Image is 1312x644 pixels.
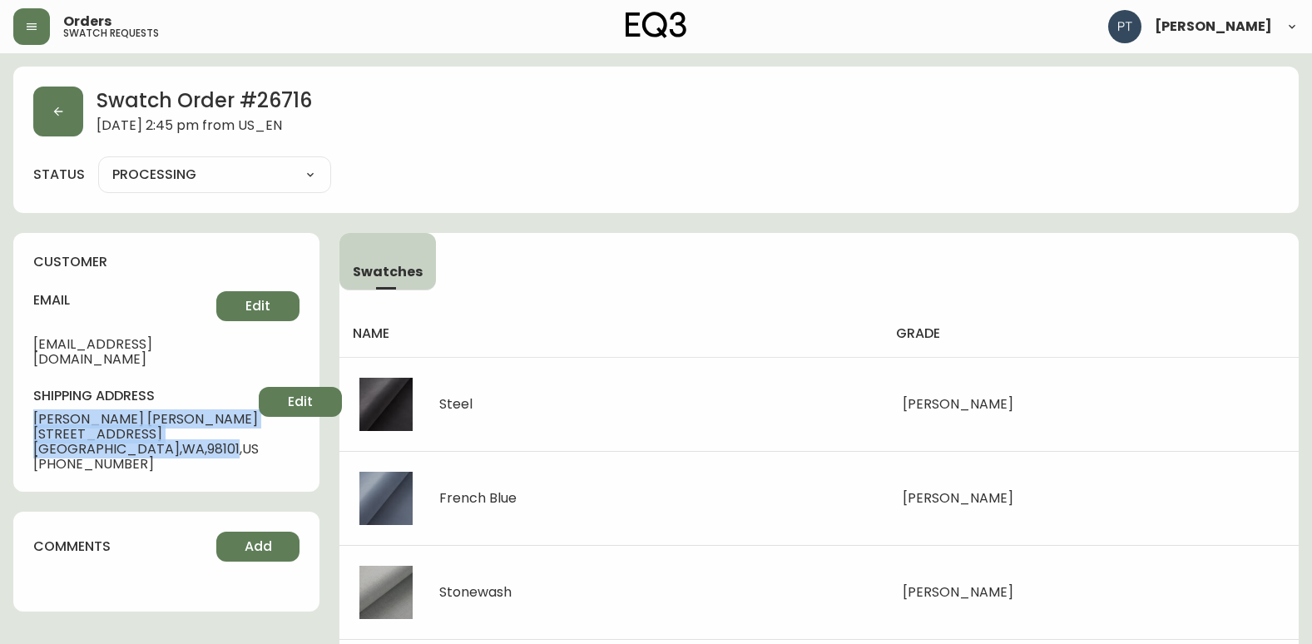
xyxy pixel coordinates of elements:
[903,488,1013,508] span: [PERSON_NAME]
[439,585,512,600] div: Stonewash
[903,394,1013,414] span: [PERSON_NAME]
[245,297,270,315] span: Edit
[97,118,312,136] span: [DATE] 2:45 pm from US_EN
[245,537,272,556] span: Add
[626,12,687,38] img: logo
[63,28,159,38] h5: swatch requests
[216,291,300,321] button: Edit
[63,15,111,28] span: Orders
[33,166,85,184] label: status
[33,537,111,556] h4: comments
[33,427,259,442] span: [STREET_ADDRESS]
[33,442,259,457] span: [GEOGRAPHIC_DATA] , WA , 98101 , US
[216,532,300,562] button: Add
[288,393,313,411] span: Edit
[359,378,413,431] img: 0b019a5c-3f24-45a7-8337-144f97f7d527.jpg-thumb.jpg
[359,472,413,525] img: 7fb206d0-2db9-4087-bd9f-0c7a2ce039c7.jpg-thumb.jpg
[97,87,312,118] h2: Swatch Order # 26716
[1155,20,1272,33] span: [PERSON_NAME]
[33,412,259,427] span: [PERSON_NAME] [PERSON_NAME]
[359,566,413,619] img: 1ef040b2-2de2-424d-b7ba-049843237ed9.jpg-thumb.jpg
[439,491,517,506] div: French Blue
[259,387,342,417] button: Edit
[33,337,216,367] span: [EMAIL_ADDRESS][DOMAIN_NAME]
[33,457,259,472] span: [PHONE_NUMBER]
[33,387,259,405] h4: shipping address
[1108,10,1141,43] img: 986dcd8e1aab7847125929f325458823
[33,291,216,310] h4: email
[353,263,423,280] span: Swatches
[896,324,1285,343] h4: grade
[903,582,1013,602] span: [PERSON_NAME]
[353,324,869,343] h4: name
[33,253,300,271] h4: customer
[439,397,473,412] div: Steel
